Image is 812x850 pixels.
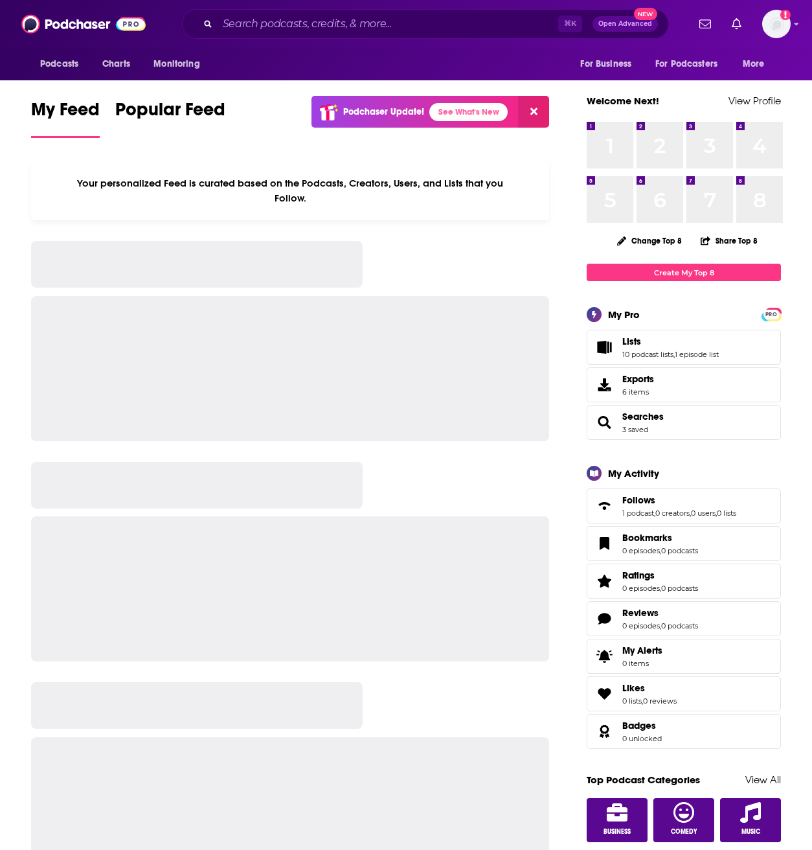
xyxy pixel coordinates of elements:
[763,309,779,319] a: PRO
[622,607,698,619] a: Reviews
[182,9,669,39] div: Search podcasts, credits, & more...
[741,828,760,836] span: Music
[587,798,648,842] a: Business
[591,534,617,553] a: Bookmarks
[762,10,791,38] img: User Profile
[690,509,691,518] span: ,
[592,16,658,32] button: Open AdvancedNew
[700,228,758,253] button: Share Top 8
[587,774,700,786] a: Top Podcast Categories
[622,387,654,396] span: 6 items
[587,95,659,107] a: Welcome Next!
[591,572,617,590] a: Ratings
[653,798,714,842] a: Comedy
[144,52,216,76] button: open menu
[40,55,78,73] span: Podcasts
[743,55,765,73] span: More
[587,405,781,440] span: Searches
[622,607,659,619] span: Reviews
[622,682,645,694] span: Likes
[622,734,662,743] a: 0 unlocked
[587,714,781,749] span: Badges
[31,98,100,138] a: My Feed
[580,55,631,73] span: For Business
[608,308,640,321] div: My Pro
[603,828,631,836] span: Business
[660,621,661,630] span: ,
[609,233,690,249] button: Change Top 8
[429,103,508,121] a: See What's New
[115,98,225,138] a: Popular Feed
[153,55,199,73] span: Monitoring
[717,509,736,518] a: 0 lists
[31,98,100,128] span: My Feed
[587,639,781,674] a: My Alerts
[691,509,716,518] a: 0 users
[587,564,781,599] span: Ratings
[591,610,617,628] a: Reviews
[654,509,655,518] span: ,
[591,413,617,431] a: Searches
[218,14,558,34] input: Search podcasts, credits, & more...
[587,526,781,561] span: Bookmarks
[622,696,642,706] a: 0 lists
[622,682,677,694] a: Likes
[587,676,781,711] span: Likes
[622,569,655,581] span: Ratings
[634,8,657,20] span: New
[622,720,662,731] a: Badges
[622,532,672,544] span: Bookmarks
[622,336,641,347] span: Lists
[31,52,95,76] button: open menu
[655,509,690,518] a: 0 creators
[587,367,781,402] a: Exports
[591,647,617,665] span: My Alerts
[675,350,719,359] a: 1 episode list
[591,376,617,394] span: Exports
[762,10,791,38] span: Logged in as systemsteam
[622,659,662,668] span: 0 items
[661,546,698,555] a: 0 podcasts
[622,350,673,359] a: 10 podcast lists
[622,645,662,656] span: My Alerts
[115,98,225,128] span: Popular Feed
[622,411,664,422] span: Searches
[720,798,781,842] a: Music
[622,373,654,385] span: Exports
[622,509,654,518] a: 1 podcast
[587,264,781,281] a: Create My Top 8
[642,696,643,706] span: ,
[622,494,736,506] a: Follows
[587,330,781,365] span: Lists
[694,13,716,35] a: Show notifications dropdown
[622,569,698,581] a: Ratings
[647,52,736,76] button: open menu
[622,621,660,630] a: 0 episodes
[655,55,717,73] span: For Podcasters
[728,95,781,107] a: View Profile
[622,425,648,434] a: 3 saved
[622,494,655,506] span: Follows
[587,488,781,523] span: Follows
[343,106,424,117] p: Podchaser Update!
[745,774,781,786] a: View All
[558,16,582,32] span: ⌘ K
[622,584,660,593] a: 0 episodes
[571,52,648,76] button: open menu
[762,10,791,38] button: Show profile menu
[661,621,698,630] a: 0 podcasts
[660,584,661,593] span: ,
[608,467,659,479] div: My Activity
[31,161,549,220] div: Your personalized Feed is curated based on the Podcasts, Creators, Users, and Lists that you Follow.
[780,10,791,20] svg: Add a profile image
[622,720,656,731] span: Badges
[591,338,617,356] a: Lists
[94,52,138,76] a: Charts
[727,13,747,35] a: Show notifications dropdown
[661,584,698,593] a: 0 podcasts
[21,12,146,36] img: Podchaser - Follow, Share and Rate Podcasts
[591,685,617,703] a: Likes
